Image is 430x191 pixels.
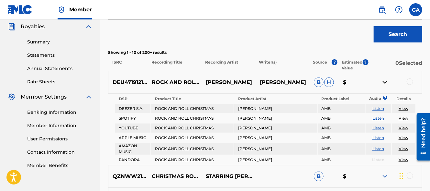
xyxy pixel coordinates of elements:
[318,104,365,113] td: AMB
[399,116,408,121] a: View
[395,6,403,14] img: help
[8,93,16,101] img: Member Settings
[372,135,384,140] a: Listen
[148,173,202,180] p: CHRISTMAS ROCK AND ROLL
[332,59,337,65] span: ?
[314,78,324,87] span: B
[108,78,148,86] p: DEU471912120
[58,6,65,14] img: Top Rightsholder
[27,65,93,72] a: Annual Statements
[108,59,147,71] p: ISRC
[234,114,317,123] td: [PERSON_NAME]
[255,59,308,71] p: Writer(s)
[399,157,408,162] a: View
[234,133,317,142] td: [PERSON_NAME]
[151,94,234,103] th: Product Title
[108,173,148,180] p: QZNWW2157941
[399,135,408,140] a: View
[369,59,422,71] p: 0 Selected
[234,124,317,133] td: [PERSON_NAME]
[256,78,310,86] p: [PERSON_NAME]
[366,96,373,101] p: Audio
[234,94,317,103] th: Product Artist
[392,94,415,103] th: Details
[378,6,386,14] img: search
[27,162,93,169] a: Member Benefits
[115,104,150,113] td: DEEZER S.A.
[324,78,334,87] span: H
[27,109,93,116] a: Banking Information
[318,94,365,103] th: Product Label
[372,116,384,121] a: Listen
[151,155,234,164] td: ROCK AND ROLL CHRISTMAS
[27,78,93,85] a: Rate Sheets
[27,52,93,59] a: Statements
[339,78,368,86] p: $
[318,133,365,142] td: AMB
[400,166,403,186] div: Drag
[151,143,234,155] td: ROCK AND ROLL CHRISTMAS
[21,93,67,101] span: Member Settings
[374,26,422,42] button: Search
[399,106,408,111] a: View
[201,59,255,71] p: Recording Artist
[409,3,422,16] div: User Menu
[363,59,369,65] span: ?
[392,3,405,16] div: Help
[412,111,430,163] iframe: Resource Center
[339,173,368,180] p: $
[372,125,384,130] a: Listen
[314,172,324,181] span: B
[27,149,93,156] a: Contact Information
[108,50,422,55] p: Showing 1 - 10 of 200+ results
[115,94,150,103] th: DSP
[399,146,408,151] a: View
[115,155,150,164] td: PANDORA
[8,23,16,30] img: Royalties
[318,155,365,164] td: AMB
[342,59,363,71] p: Estimated Value
[381,78,389,86] img: contract
[381,173,389,180] img: expand
[234,143,317,155] td: [PERSON_NAME]
[8,5,33,14] img: MLC Logo
[85,93,93,101] img: expand
[313,59,327,71] p: Source
[234,155,317,164] td: [PERSON_NAME]
[372,106,384,111] a: Listen
[399,125,408,130] a: View
[366,157,391,163] p: Listen
[115,143,150,155] td: AMAZON MUSIC
[27,122,93,129] a: Member Information
[69,6,92,13] span: Member
[398,160,430,191] iframe: Chat Widget
[115,133,150,142] td: APPLE MUSIC
[202,78,256,86] p: [PERSON_NAME]
[85,23,93,30] img: expand
[318,114,365,123] td: AMB
[151,133,234,142] td: ROCK AND ROLL CHRISTMAS
[318,124,365,133] td: AMB
[151,114,234,123] td: ROCK AND ROLL CHRISTMAS
[148,78,202,86] p: ROCK AND ROLL CHRISTMAS
[115,124,150,133] td: YOUTUBE
[376,3,389,16] a: Public Search
[151,124,234,133] td: ROCK AND ROLL CHRISTMAS
[115,114,150,123] td: SPOTIFY
[151,104,234,113] td: ROCK AND ROLL CHRISTMAS
[27,39,93,45] a: Summary
[234,104,317,113] td: [PERSON_NAME]
[372,146,384,151] a: Listen
[202,173,256,180] p: STARRING [PERSON_NAME]
[27,136,93,142] a: User Permissions
[318,143,365,155] td: AMB
[147,59,201,71] p: Recording Title
[21,23,45,30] span: Royalties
